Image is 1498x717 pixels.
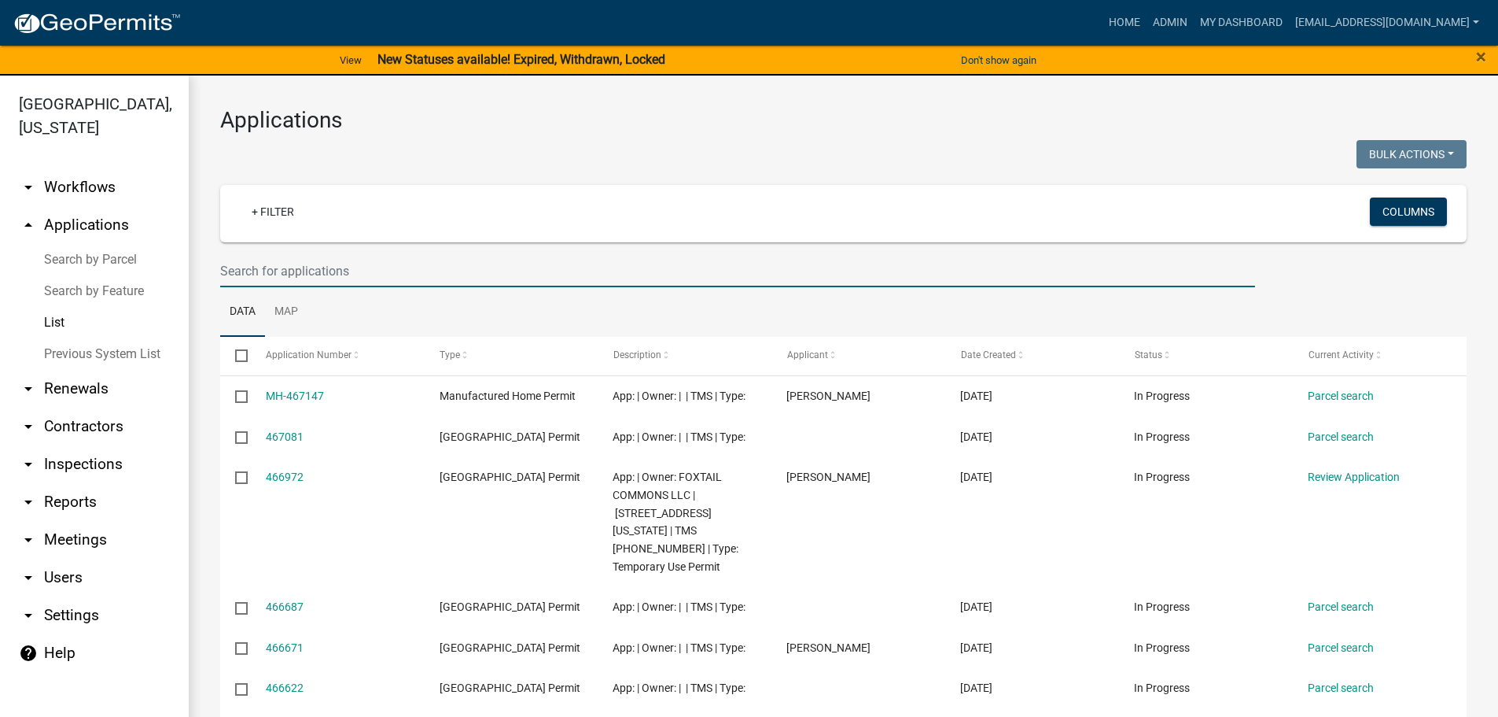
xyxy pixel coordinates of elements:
[266,682,304,694] a: 466622
[613,601,745,613] span: App: | Owner: | | TMS | Type:
[19,178,38,197] i: arrow_drop_down
[440,471,580,483] span: Jasper County Building Permit
[19,644,38,663] i: help
[220,255,1255,287] input: Search for applications
[955,47,1043,73] button: Don't show again
[239,198,307,226] a: + Filter
[19,417,38,436] i: arrow_drop_down
[1476,47,1486,66] button: Close
[613,641,745,654] span: App: | Owner: | | TMS | Type:
[19,606,38,625] i: arrow_drop_down
[220,337,250,375] datatable-header-cell: Select
[613,390,745,402] span: App: | Owner: | | TMS | Type:
[440,682,580,694] span: Jasper County Building Permit
[960,601,992,613] span: 08/20/2025
[266,641,304,654] a: 466671
[1293,337,1467,375] datatable-header-cell: Current Activity
[377,52,665,67] strong: New Statuses available! Expired, Withdrawn, Locked
[1134,471,1190,483] span: In Progress
[613,471,738,573] span: App: | Owner: FOXTAIL COMMONS LLC | 6 Leatherback Lane Ridgeland South Carolina | TMS 081-00-03-0...
[1134,390,1190,402] span: In Progress
[266,471,304,483] a: 466972
[266,601,304,613] a: 466687
[333,47,368,73] a: View
[1308,390,1374,402] a: Parcel search
[1134,601,1190,613] span: In Progress
[424,337,598,375] datatable-header-cell: Type
[1147,8,1194,38] a: Admin
[1134,641,1190,654] span: In Progress
[19,455,38,474] i: arrow_drop_down
[786,349,827,360] span: Applicant
[19,530,38,549] i: arrow_drop_down
[1134,431,1190,443] span: In Progress
[1308,601,1374,613] a: Parcel search
[598,337,771,375] datatable-header-cell: Description
[1476,46,1486,68] span: ×
[960,471,992,483] span: 08/20/2025
[960,682,992,694] span: 08/20/2025
[266,390,324,402] a: MH-467147
[945,337,1119,375] datatable-header-cell: Date Created
[250,337,424,375] datatable-header-cell: Application Number
[19,379,38,398] i: arrow_drop_down
[19,493,38,512] i: arrow_drop_down
[19,568,38,587] i: arrow_drop_down
[266,349,351,360] span: Application Number
[1194,8,1289,38] a: My Dashboard
[960,641,992,654] span: 08/20/2025
[1134,349,1161,360] span: Status
[786,641,870,654] span: ANGELA
[440,431,580,443] span: Jasper County Building Permit
[1134,682,1190,694] span: In Progress
[220,107,1467,134] h3: Applications
[220,287,265,338] a: Data
[265,287,307,338] a: Map
[440,641,580,654] span: Jasper County Building Permit
[960,349,1015,360] span: Date Created
[771,337,945,375] datatable-header-cell: Applicant
[440,601,580,613] span: Jasper County Building Permit
[1308,431,1374,443] a: Parcel search
[1308,349,1373,360] span: Current Activity
[1102,8,1147,38] a: Home
[1370,198,1447,226] button: Columns
[613,431,745,443] span: App: | Owner: | | TMS | Type:
[1308,641,1374,654] a: Parcel search
[19,216,38,235] i: arrow_drop_up
[960,431,992,443] span: 08/20/2025
[786,390,870,402] span: ANGELA
[960,390,992,402] span: 08/21/2025
[1119,337,1293,375] datatable-header-cell: Status
[613,682,745,694] span: App: | Owner: | | TMS | Type:
[786,471,870,483] span: Preston Parfitt
[440,349,460,360] span: Type
[266,431,304,443] a: 467081
[613,349,661,360] span: Description
[1308,682,1374,694] a: Parcel search
[1289,8,1485,38] a: [EMAIL_ADDRESS][DOMAIN_NAME]
[1356,140,1467,168] button: Bulk Actions
[440,390,576,402] span: Manufactured Home Permit
[1308,471,1400,483] a: Review Application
